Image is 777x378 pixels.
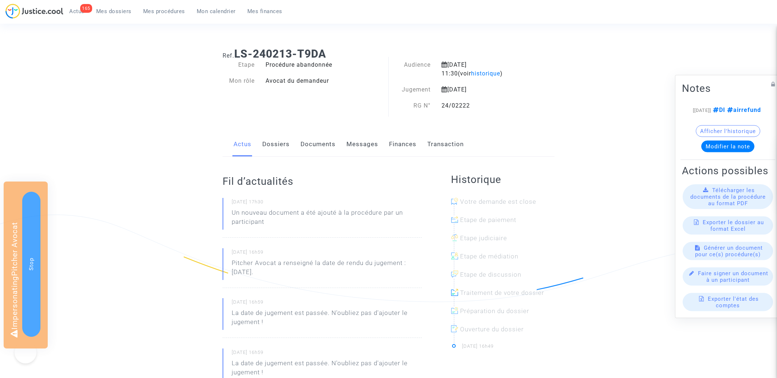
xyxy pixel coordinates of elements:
[232,199,422,208] small: [DATE] 17h30
[436,61,531,78] div: [DATE] 11:30
[701,140,754,152] button: Modifier la note
[223,52,234,59] span: Ref.
[725,106,761,113] span: airrefund
[15,342,36,363] iframe: Help Scout Beacon - Open
[458,70,503,77] span: (voir )
[191,6,242,17] a: Mon calendrier
[389,85,436,94] div: Jugement
[682,82,774,94] h2: Notes
[247,8,282,15] span: Mes finances
[63,6,90,17] a: 165Actus
[693,107,711,113] span: [[DATE]]
[260,61,389,69] div: Procédure abandonnée
[260,77,389,85] div: Avocat du demandeur
[232,249,422,258] small: [DATE] 16h59
[232,208,422,230] p: Un nouveau document a été ajouté à la procédure par un participant
[301,132,335,156] a: Documents
[696,125,760,137] button: Afficher l'historique
[143,8,185,15] span: Mes procédures
[137,6,191,17] a: Mes procédures
[197,8,236,15] span: Mon calendrier
[217,77,260,85] div: Mon rôle
[346,132,378,156] a: Messages
[711,106,725,113] span: DI
[223,175,422,188] h2: Fil d’actualités
[80,4,92,13] div: 165
[451,173,554,186] h2: Historique
[389,61,436,78] div: Audience
[234,47,326,60] b: LS-240213-T9DA
[232,349,422,359] small: [DATE] 16h59
[69,8,85,15] span: Actus
[22,192,40,337] button: Stop
[234,132,251,156] a: Actus
[389,132,416,156] a: Finances
[242,6,288,17] a: Mes finances
[436,85,531,94] div: [DATE]
[232,308,422,330] p: La date de jugement est passée. N'oubliez pas d'ajouter le jugement !
[90,6,137,17] a: Mes dossiers
[682,164,774,177] h2: Actions possibles
[695,244,763,257] span: Générer un document pour ce(s) procédure(s)
[5,4,63,19] img: jc-logo.svg
[232,258,422,280] p: Pitcher Avocat a renseigné la date de rendu du jugement : [DATE].
[262,132,290,156] a: Dossiers
[708,295,759,308] span: Exporter l'état des comptes
[436,101,531,110] div: 24/02222
[4,182,48,348] div: Impersonating
[460,198,536,205] span: Votre demande est close
[389,101,436,110] div: RG N°
[427,132,464,156] a: Transaction
[217,61,260,69] div: Etape
[28,258,35,270] span: Stop
[690,187,766,206] span: Télécharger les documents de la procédure au format PDF
[232,299,422,308] small: [DATE] 16h59
[96,8,132,15] span: Mes dossiers
[703,219,764,232] span: Exporter le dossier au format Excel
[698,270,768,283] span: Faire signer un document à un participant
[471,70,500,77] span: historique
